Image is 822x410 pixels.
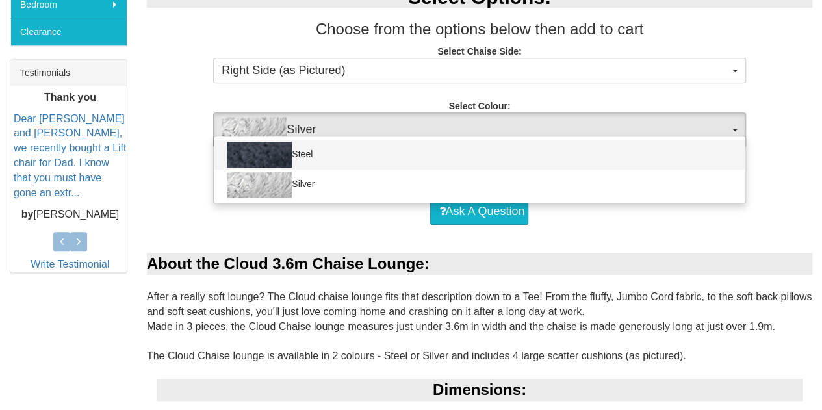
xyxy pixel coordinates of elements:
h3: Choose from the options below then add to cart [147,21,812,38]
div: About the Cloud 3.6m Chaise Lounge: [147,253,812,275]
div: Testimonials [10,60,127,86]
button: Right Side (as Pictured) [213,58,745,84]
span: Right Side (as Pictured) [222,62,728,79]
img: Silver [227,172,292,198]
a: Clearance [10,18,127,45]
div: Dimensions: [157,379,803,401]
img: Steel [227,142,292,168]
img: Silver [222,117,287,143]
a: Ask A Question [430,199,528,225]
strong: Select Chaise Side: [437,46,521,57]
a: Steel [214,140,745,170]
strong: Select Colour: [448,101,510,111]
button: SilverSilver [213,112,745,147]
a: Write Testimonial [31,259,109,270]
b: Thank you [44,91,96,102]
p: [PERSON_NAME] [14,207,127,222]
a: Silver [214,170,745,199]
span: Silver [222,117,728,143]
a: Dear [PERSON_NAME] and [PERSON_NAME], we recently bought a Lift chair for Dad. I know that you mu... [14,112,126,198]
b: by [21,208,34,219]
